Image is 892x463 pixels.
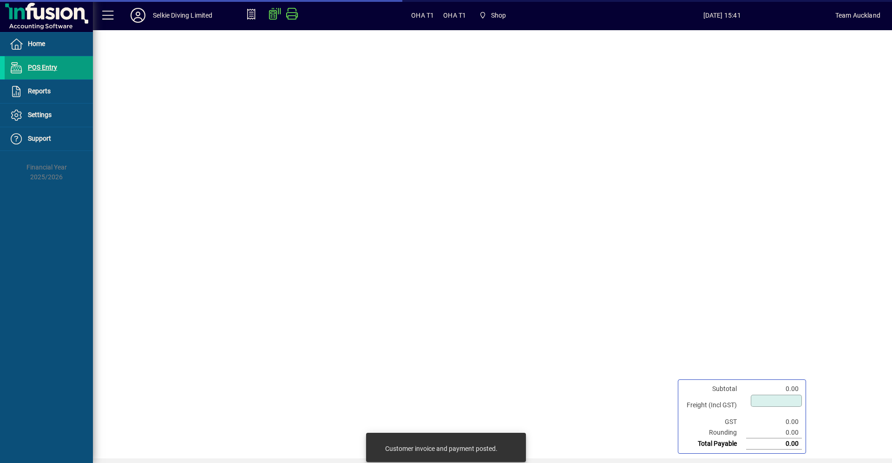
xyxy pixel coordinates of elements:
span: POS Entry [28,64,57,71]
span: Settings [28,111,52,118]
a: Reports [5,80,93,103]
span: Shop [491,8,506,23]
td: Rounding [682,427,746,438]
div: Team Auckland [835,8,880,23]
span: Home [28,40,45,47]
button: Profile [123,7,153,24]
span: Support [28,135,51,142]
td: Total Payable [682,438,746,450]
a: Home [5,33,93,56]
span: Reports [28,87,51,95]
span: [DATE] 15:41 [609,8,835,23]
a: Support [5,127,93,150]
td: GST [682,417,746,427]
td: 0.00 [746,417,802,427]
td: Subtotal [682,384,746,394]
div: Selkie Diving Limited [153,8,213,23]
td: 0.00 [746,438,802,450]
span: Shop [475,7,510,24]
span: OHA T1 [443,8,466,23]
td: Freight (Incl GST) [682,394,746,417]
td: 0.00 [746,427,802,438]
div: Customer invoice and payment posted. [385,444,498,453]
span: OHA T1 [411,8,434,23]
a: Settings [5,104,93,127]
td: 0.00 [746,384,802,394]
